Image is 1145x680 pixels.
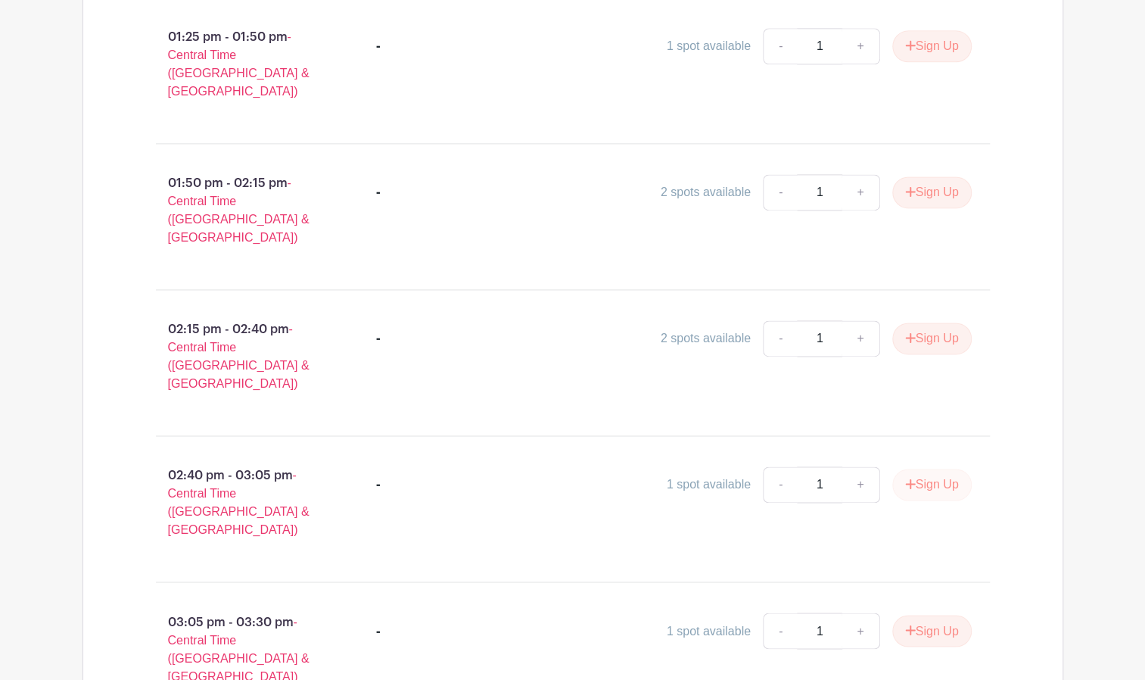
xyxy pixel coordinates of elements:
[842,28,879,64] a: +
[376,183,381,201] div: -
[132,168,353,253] p: 01:50 pm - 02:15 pm
[661,329,751,348] div: 2 spots available
[132,460,353,545] p: 02:40 pm - 03:05 pm
[842,320,879,357] a: +
[842,174,879,211] a: +
[763,28,798,64] a: -
[667,37,751,55] div: 1 spot available
[892,323,972,354] button: Sign Up
[892,469,972,501] button: Sign Up
[667,622,751,640] div: 1 spot available
[168,30,310,98] span: - Central Time ([GEOGRAPHIC_DATA] & [GEOGRAPHIC_DATA])
[168,323,310,390] span: - Central Time ([GEOGRAPHIC_DATA] & [GEOGRAPHIC_DATA])
[376,476,381,494] div: -
[763,174,798,211] a: -
[892,176,972,208] button: Sign Up
[892,615,972,647] button: Sign Up
[892,30,972,62] button: Sign Up
[763,613,798,649] a: -
[376,622,381,640] div: -
[376,329,381,348] div: -
[376,37,381,55] div: -
[667,476,751,494] div: 1 spot available
[842,613,879,649] a: +
[168,469,310,536] span: - Central Time ([GEOGRAPHIC_DATA] & [GEOGRAPHIC_DATA])
[763,466,798,503] a: -
[763,320,798,357] a: -
[168,176,310,244] span: - Central Time ([GEOGRAPHIC_DATA] & [GEOGRAPHIC_DATA])
[132,22,353,107] p: 01:25 pm - 01:50 pm
[132,314,353,399] p: 02:15 pm - 02:40 pm
[842,466,879,503] a: +
[661,183,751,201] div: 2 spots available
